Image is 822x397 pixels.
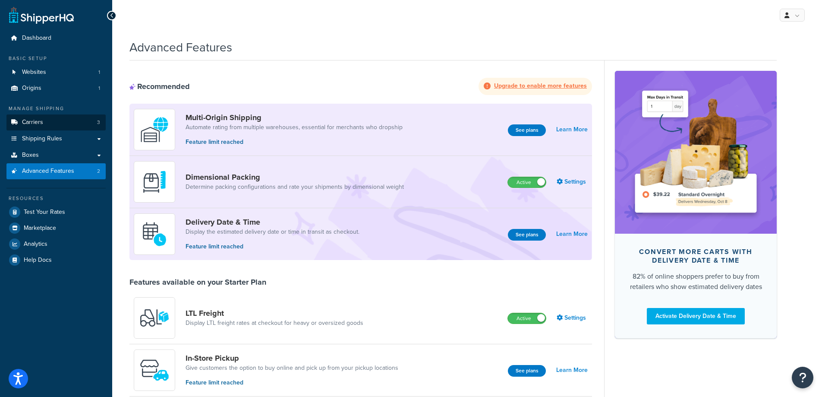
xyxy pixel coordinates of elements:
[186,242,359,251] p: Feature limit reached
[22,168,74,175] span: Advanced Features
[22,119,43,126] span: Carriers
[186,217,359,227] a: Delivery Date & Time
[6,131,106,147] a: Shipping Rules
[6,55,106,62] div: Basic Setup
[6,64,106,80] li: Websites
[22,35,51,42] span: Dashboard
[556,124,588,136] a: Learn More
[22,152,39,159] span: Boxes
[557,312,588,324] a: Settings
[97,168,100,175] span: 2
[24,257,52,264] span: Help Docs
[6,64,106,80] a: Websites1
[6,80,106,96] a: Origins1
[6,105,106,112] div: Manage Shipping
[139,355,170,385] img: wfgcfpwTIucLEAAAAASUVORK5CYII=
[508,124,546,136] button: See plans
[629,248,763,265] div: Convert more carts with delivery date & time
[22,135,62,143] span: Shipping Rules
[556,228,588,240] a: Learn More
[508,365,546,377] button: See plans
[186,353,398,363] a: In-Store Pickup
[556,364,588,376] a: Learn More
[22,69,46,76] span: Websites
[508,229,546,241] button: See plans
[6,220,106,236] a: Marketplace
[139,303,170,333] img: y79ZsPf0fXUFUhFXDzUgf+ktZg5F2+ohG75+v3d2s1D9TjoU8PiyCIluIjV41seZevKCRuEjTPPOKHJsQcmKCXGdfprl3L4q7...
[98,85,100,92] span: 1
[6,30,106,46] a: Dashboard
[6,114,106,130] li: Carriers
[6,204,106,220] a: Test Your Rates
[628,84,764,220] img: feature-image-ddt-36eae7f7280da8017bfb280eaccd9c446f90b1fe08728e4019434db127062ab4.png
[6,114,106,130] a: Carriers3
[792,367,813,388] button: Open Resource Center
[22,85,41,92] span: Origins
[6,195,106,202] div: Resources
[6,236,106,252] a: Analytics
[139,167,170,197] img: DTVBYsAAAAAASUVORK5CYII=
[129,39,232,56] h1: Advanced Features
[508,177,546,187] label: Active
[129,82,190,91] div: Recommended
[6,252,106,268] a: Help Docs
[186,123,403,132] a: Automate rating from multiple warehouses, essential for merchants who dropship
[186,113,403,122] a: Multi-Origin Shipping
[24,209,65,216] span: Test Your Rates
[186,228,359,236] a: Display the estimated delivery date or time in transit as checkout.
[186,172,404,182] a: Dimensional Packing
[186,378,398,387] p: Feature limit reached
[508,313,546,324] label: Active
[629,271,763,292] div: 82% of online shoppers prefer to buy from retailers who show estimated delivery dates
[186,137,403,147] p: Feature limit reached
[186,183,404,191] a: Determine packing configurations and rate your shipments by dimensional weight
[129,277,266,287] div: Features available on your Starter Plan
[557,176,588,188] a: Settings
[97,119,100,126] span: 3
[494,81,587,90] strong: Upgrade to enable more features
[139,219,170,249] img: gfkeb5ejjkALwAAAABJRU5ErkJggg==
[647,308,745,324] a: Activate Delivery Date & Time
[6,80,106,96] li: Origins
[186,319,363,327] a: Display LTL freight rates at checkout for heavy or oversized goods
[24,241,47,248] span: Analytics
[6,147,106,163] a: Boxes
[6,163,106,179] a: Advanced Features2
[6,163,106,179] li: Advanced Features
[98,69,100,76] span: 1
[139,114,170,145] img: WatD5o0RtDAAAAAElFTkSuQmCC
[186,308,363,318] a: LTL Freight
[24,225,56,232] span: Marketplace
[186,364,398,372] a: Give customers the option to buy online and pick up from your pickup locations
